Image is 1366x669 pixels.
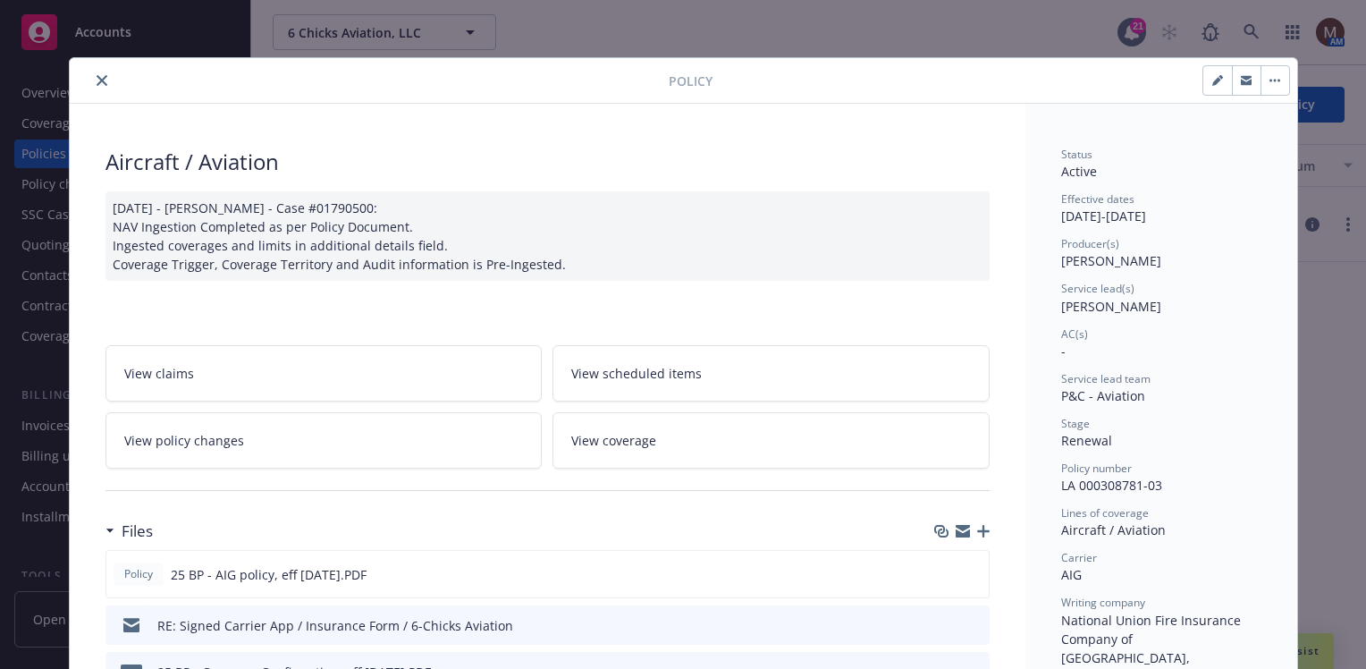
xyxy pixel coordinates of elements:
span: [PERSON_NAME] [1061,252,1161,269]
span: P&C - Aviation [1061,387,1145,404]
button: download file [938,616,952,635]
button: preview file [965,565,982,584]
span: Renewal [1061,432,1112,449]
span: Effective dates [1061,191,1134,207]
button: preview file [966,616,982,635]
span: Lines of coverage [1061,505,1149,521]
span: 25 BP - AIG policy, eff [DATE].PDF [171,565,367,584]
button: download file [937,565,951,584]
a: View coverage [552,412,990,469]
span: [PERSON_NAME] [1061,298,1161,315]
span: Writing company [1061,595,1145,610]
span: View coverage [571,431,656,450]
div: RE: Signed Carrier App / Insurance Form / 6-Chicks Aviation [157,616,513,635]
span: Policy [669,72,713,90]
span: Carrier [1061,550,1097,565]
span: Policy [121,566,156,582]
span: Producer(s) [1061,236,1119,251]
span: Service lead team [1061,371,1151,386]
span: AIG [1061,566,1082,583]
div: [DATE] - [DATE] [1061,191,1261,225]
span: View policy changes [124,431,244,450]
button: close [91,70,113,91]
span: Service lead(s) [1061,281,1134,296]
h3: Files [122,520,153,543]
span: Stage [1061,416,1090,431]
span: Policy number [1061,461,1132,476]
div: [DATE] - [PERSON_NAME] - Case #01790500: NAV Ingestion Completed as per Policy Document. Ingested... [105,191,990,281]
span: View scheduled items [571,364,702,383]
a: View claims [105,345,543,402]
a: View scheduled items [552,345,990,402]
a: View policy changes [105,412,543,469]
span: Status [1061,147,1092,162]
span: View claims [124,364,194,383]
div: Aircraft / Aviation [1061,521,1261,539]
span: Active [1061,163,1097,180]
div: Files [105,520,153,543]
span: - [1061,343,1066,360]
span: LA 000308781-03 [1061,477,1162,494]
div: Aircraft / Aviation [105,147,990,177]
span: AC(s) [1061,326,1088,342]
